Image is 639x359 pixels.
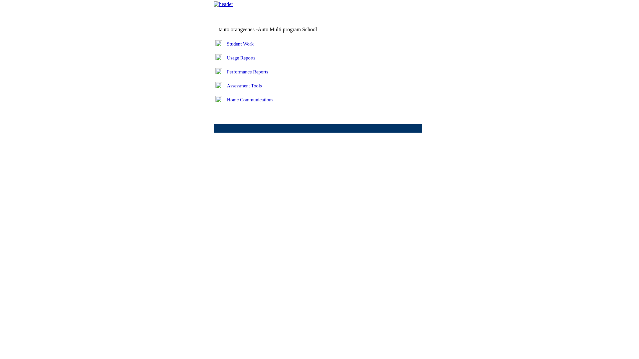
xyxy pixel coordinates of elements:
a: Assessment Tools [227,83,262,88]
a: Student Work [227,41,254,47]
a: Usage Reports [227,55,256,60]
img: plus.gif [215,82,222,88]
img: plus.gif [215,68,222,74]
img: header [214,1,233,7]
img: plus.gif [215,96,222,102]
a: Performance Reports [227,69,268,74]
nobr: Auto Multi program School [258,27,317,32]
a: Home Communications [227,97,274,102]
td: tauto.orangeenes - [219,27,341,33]
img: plus.gif [215,54,222,60]
img: plus.gif [215,40,222,46]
